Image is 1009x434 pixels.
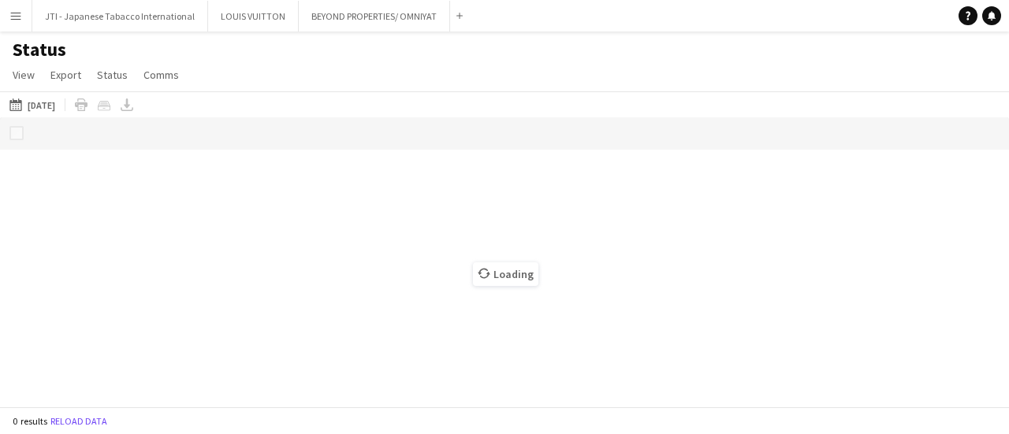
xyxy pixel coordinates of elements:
[47,413,110,430] button: Reload data
[208,1,299,32] button: LOUIS VUITTON
[6,95,58,114] button: [DATE]
[143,68,179,82] span: Comms
[97,68,128,82] span: Status
[32,1,208,32] button: JTI - Japanese Tabacco International
[137,65,185,85] a: Comms
[50,68,81,82] span: Export
[44,65,87,85] a: Export
[299,1,450,32] button: BEYOND PROPERTIES/ OMNIYAT
[91,65,134,85] a: Status
[473,262,538,286] span: Loading
[13,68,35,82] span: View
[6,65,41,85] a: View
